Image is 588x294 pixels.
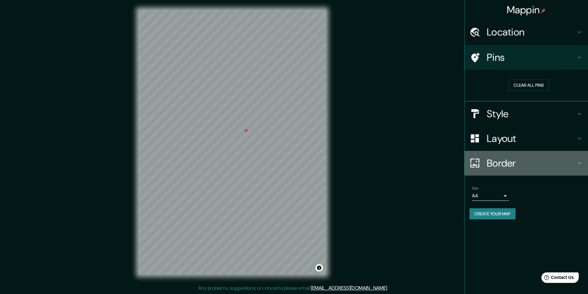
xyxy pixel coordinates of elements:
[465,151,588,176] div: Border
[533,270,581,287] iframe: Help widget launcher
[465,101,588,126] div: Style
[139,10,326,275] canvas: Map
[465,20,588,44] div: Location
[389,284,390,292] div: .
[487,108,576,120] h4: Style
[487,132,576,145] h4: Layout
[472,185,478,191] label: Size
[465,126,588,151] div: Layout
[311,285,387,291] a: [EMAIL_ADDRESS][DOMAIN_NAME]
[315,264,323,271] button: Toggle attribution
[465,45,588,70] div: Pins
[487,51,576,64] h4: Pins
[472,191,509,201] div: A4
[469,208,515,220] button: Create your map
[487,26,576,38] h4: Location
[509,80,549,91] button: Clear all pins
[541,8,546,13] img: pin-icon.png
[487,157,576,169] h4: Border
[507,4,546,16] h4: Mappin
[388,284,389,292] div: .
[198,284,388,292] p: Any problems, suggestions, or concerns please email .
